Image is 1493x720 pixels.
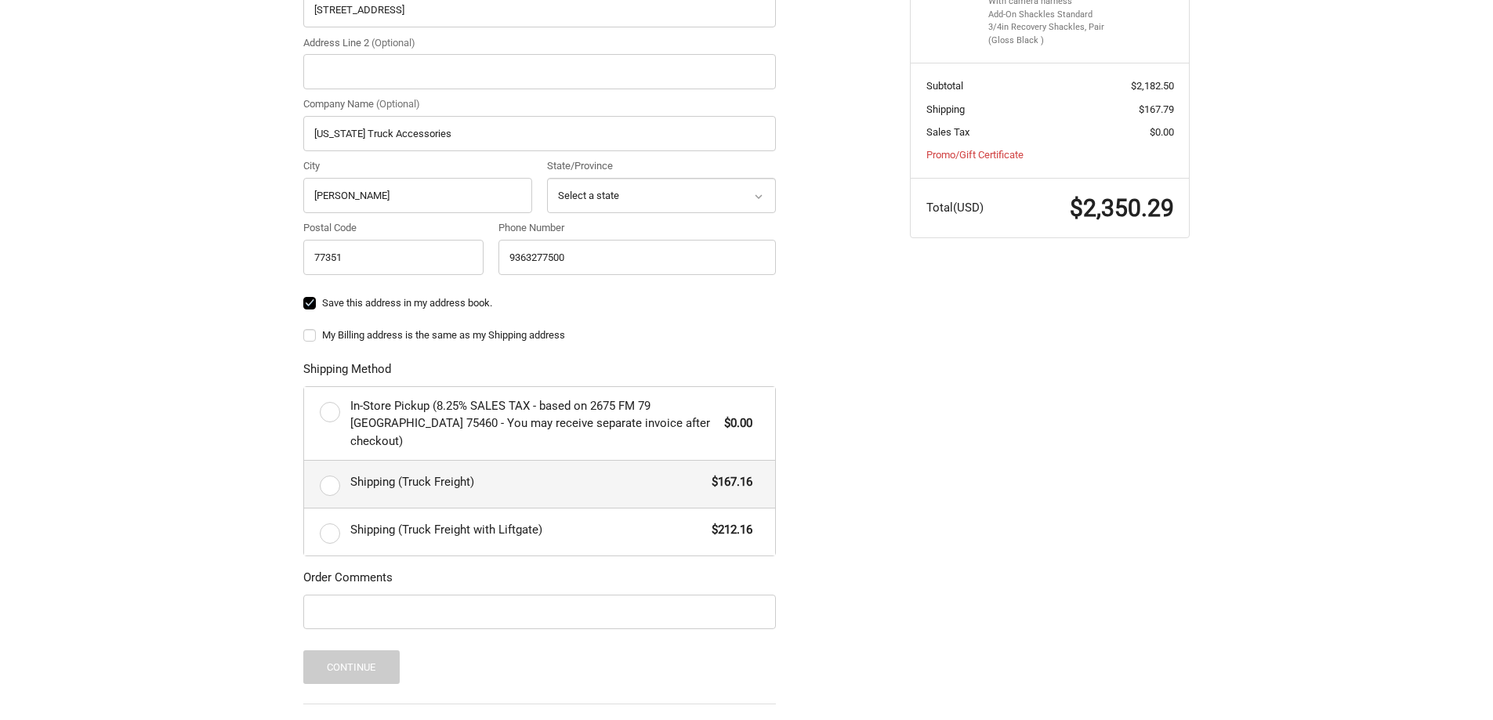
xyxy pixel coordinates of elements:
[303,220,484,236] label: Postal Code
[926,80,963,92] span: Subtotal
[350,397,717,450] span: In-Store Pickup (8.25% SALES TAX - based on 2675 FM 79 [GEOGRAPHIC_DATA] 75460 - You may receive ...
[376,98,420,110] small: (Optional)
[350,521,705,539] span: Shipping (Truck Freight with Liftgate)
[498,220,776,236] label: Phone Number
[303,297,776,309] label: Save this address in my address book.
[303,35,776,51] label: Address Line 2
[926,126,969,138] span: Sales Tax
[1131,80,1174,92] span: $2,182.50
[716,414,752,432] span: $0.00
[303,569,393,594] legend: Order Comments
[926,149,1024,161] a: Promo/Gift Certificate
[988,9,1108,48] li: Add-On Shackles Standard 3/4in Recovery Shackles, Pair (Gloss Black )
[303,158,532,174] label: City
[303,96,776,112] label: Company Name
[350,473,705,491] span: Shipping (Truck Freight)
[547,158,776,174] label: State/Province
[1415,645,1493,720] iframe: Chat Widget
[303,360,391,385] legend: Shipping Method
[371,37,415,49] small: (Optional)
[926,201,984,215] span: Total (USD)
[926,103,965,115] span: Shipping
[704,521,752,539] span: $212.16
[303,329,776,342] label: My Billing address is the same as my Shipping address
[704,473,752,491] span: $167.16
[1150,126,1174,138] span: $0.00
[1139,103,1174,115] span: $167.79
[303,650,400,684] button: Continue
[1070,194,1174,222] span: $2,350.29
